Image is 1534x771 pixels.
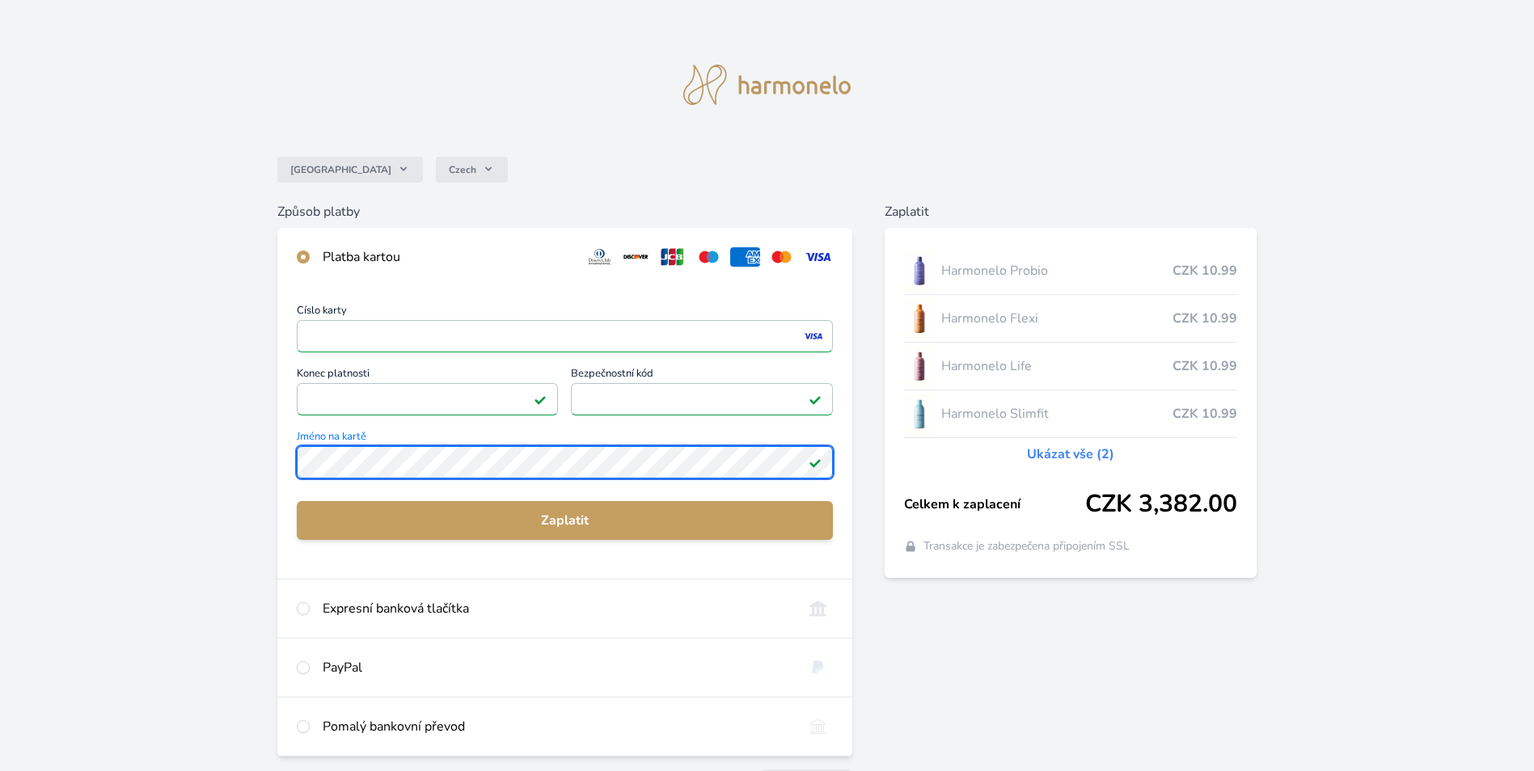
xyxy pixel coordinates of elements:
span: CZK 10.99 [1173,356,1237,376]
span: Harmonelo Flexi [941,309,1173,328]
span: Harmonelo Life [941,356,1173,376]
button: Zaplatit [297,501,833,540]
span: CZK 3,382.00 [1085,490,1237,519]
img: Platné pole [534,393,547,406]
img: visa.svg [803,247,833,267]
h6: Způsob platby [277,202,852,221]
img: paypal.svg [803,658,833,677]
span: Czech [449,163,476,176]
img: logo.svg [683,65,852,105]
img: visa [802,329,824,343]
a: Ukázat vše (2) [1027,444,1114,464]
iframe: Iframe pro bezpečnostní kód [578,388,825,411]
img: jcb.svg [657,247,687,267]
button: Czech [436,157,508,183]
div: PayPal [323,658,790,677]
img: SLIMFIT_se_stinem_x-lo.jpg [904,394,935,434]
span: Zaplatit [310,511,820,530]
iframe: Iframe pro číslo karty [304,325,826,348]
img: onlineBanking_CZ.svg [803,599,833,618]
img: diners.svg [585,247,615,267]
span: CZK 10.99 [1173,404,1237,423]
span: Transakce je zabezpečena připojením SSL [923,538,1130,554]
span: Konec platnosti [297,369,558,383]
img: Platné pole [809,456,822,469]
input: Jméno na kartěPlatné pole [297,446,833,478]
span: [GEOGRAPHIC_DATA] [290,163,391,176]
img: discover.svg [621,247,651,267]
span: Číslo karty [297,305,833,320]
img: bankTransfer_IBAN.svg [803,717,833,736]
iframe: Iframe pro datum vypršení platnosti [304,388,551,411]
img: Platné pole [809,393,822,406]
div: Pomalý bankovní převod [323,717,790,736]
div: Platba kartou [323,247,572,267]
span: CZK 10.99 [1173,261,1237,280]
span: Harmonelo Probio [941,261,1173,280]
img: mc.svg [767,247,797,267]
img: CLEAN_FLEXI_se_stinem_x-hi_(1)-lo.jpg [904,298,935,339]
span: CZK 10.99 [1173,309,1237,328]
span: Harmonelo Slimfit [941,404,1173,423]
button: [GEOGRAPHIC_DATA] [277,157,423,183]
span: Jméno na kartě [297,432,833,446]
img: CLEAN_LIFE_se_stinem_x-lo.jpg [904,346,935,386]
h6: Zaplatit [885,202,1257,221]
span: Celkem k zaplacení [904,495,1086,514]
img: amex.svg [730,247,760,267]
span: Bezpečnostní kód [571,369,832,383]
img: maestro.svg [694,247,724,267]
div: Expresní banková tlačítka [323,599,790,618]
img: CLEAN_PROBIO_se_stinem_x-lo.jpg [904,251,935,291]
